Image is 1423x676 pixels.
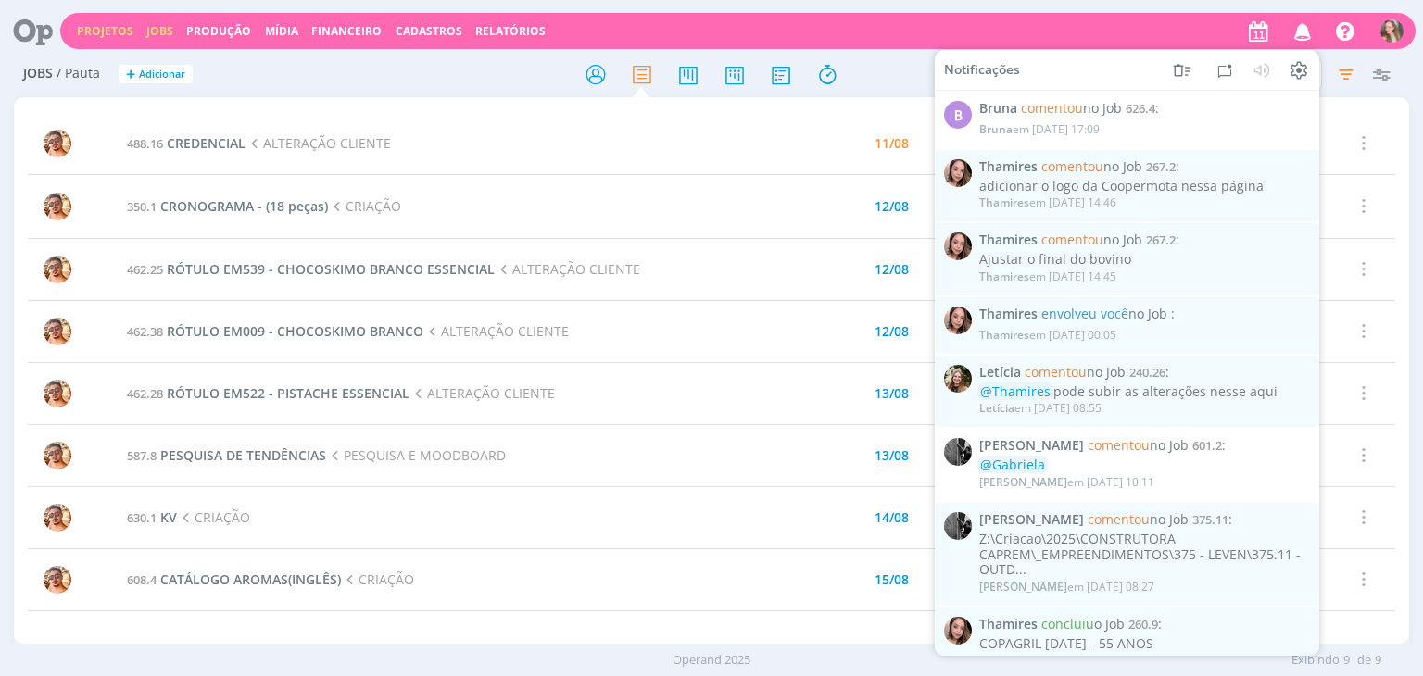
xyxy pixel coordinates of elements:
[1021,99,1122,117] span: no Job
[160,508,177,526] span: KV
[160,197,328,215] span: CRONOGRAMA - (18 peças)
[44,318,71,345] img: V
[127,384,409,402] a: 462.28RÓTULO EM522 - PISTACHE ESSENCIAL
[875,511,909,524] div: 14/08
[979,159,1309,175] span: :
[979,326,1029,342] span: Thamires
[1041,231,1142,248] span: no Job
[1126,100,1155,117] span: 626.4
[423,322,568,340] span: ALTERAÇÃO CLIENTE
[1041,231,1103,248] span: comentou
[875,325,909,338] div: 12/08
[495,260,639,278] span: ALTERAÇÃO CLIENTE
[1291,651,1340,670] span: Exibindo
[44,256,71,283] img: V
[1041,157,1103,175] span: comentou
[979,474,1067,490] span: [PERSON_NAME]
[979,365,1021,381] span: Letícia
[1379,15,1404,47] button: G
[979,383,1309,399] div: pode subir as alterações nesse aqui
[44,566,71,594] img: V
[979,617,1309,632] span: :
[167,384,409,402] span: RÓTULO EM522 - PISTACHE ESSENCIAL
[1041,615,1125,632] span: o Job
[979,579,1067,595] span: [PERSON_NAME]
[979,307,1038,322] span: Thamires
[1088,436,1189,454] span: no Job
[944,101,972,129] div: B
[1380,19,1404,43] img: G
[1343,651,1350,670] span: 9
[1192,437,1222,454] span: 601.2
[44,380,71,407] img: V
[944,438,972,466] img: P
[979,120,1013,136] span: Bruna
[979,476,1154,489] div: em [DATE] 10:11
[127,260,495,278] a: 462.25RÓTULO EM539 - CHOCOSKIMO BRANCO ESSENCIAL
[875,137,909,150] div: 11/08
[979,101,1309,117] span: :
[979,402,1102,415] div: em [DATE] 08:55
[979,232,1038,248] span: Thamires
[127,197,328,215] a: 350.1CRONOGRAMA - (18 peças)
[57,66,100,81] span: / Pauta
[160,446,326,464] span: PESQUISA DE TENDÊNCIAS
[1088,436,1150,454] span: comentou
[160,570,341,588] span: CATÁLOGO AROMAS(INGLÊS)
[311,23,382,39] a: Financeiro
[126,65,135,84] span: +
[246,134,390,152] span: ALTERAÇÃO CLIENTE
[1025,363,1126,381] span: no Job
[979,636,1309,652] div: COPAGRIL [DATE] - 55 ANOS
[979,252,1309,268] div: Ajustar o final do bovino
[979,328,1116,341] div: em [DATE] 00:05
[1357,651,1371,670] span: de
[409,384,554,402] span: ALTERAÇÃO CLIENTE
[979,196,1116,209] div: em [DATE] 14:46
[979,365,1309,381] span: :
[167,322,423,340] span: RÓTULO EM009 - CHOCOSKIMO BRANCO
[23,66,53,81] span: Jobs
[1021,99,1083,117] span: comentou
[475,23,546,39] a: Relatórios
[1375,651,1381,670] span: 9
[979,101,1017,117] span: Bruna
[979,438,1084,454] span: [PERSON_NAME]
[979,232,1309,248] span: :
[177,508,249,526] span: CRIAÇÃO
[875,263,909,276] div: 12/08
[259,24,304,39] button: Mídia
[979,532,1309,578] div: Z:\Criacao\2025\CONSTRUTORA CAPREM\_EMPREENDIMENTOS\375 - LEVEN\375.11 - OUTD...
[44,130,71,157] img: V
[71,24,139,39] button: Projetos
[127,261,163,278] span: 462.25
[979,438,1309,454] span: :
[980,456,1045,473] span: @Gabriela
[944,365,972,393] img: L
[944,62,1020,78] span: Notificações
[979,652,1029,668] span: Thamires
[979,194,1029,210] span: Thamires
[1192,511,1228,528] span: 375.11
[127,135,163,152] span: 488.16
[470,24,551,39] button: Relatórios
[127,508,177,526] a: 630.1KV
[1041,615,1094,632] span: concluiu
[119,65,193,84] button: +Adicionar
[139,69,185,81] span: Adicionar
[127,134,246,152] a: 488.16CREDENCIAL
[980,382,1051,399] span: @Thamires
[44,442,71,469] img: V
[306,24,387,39] button: Financeiro
[979,512,1084,528] span: [PERSON_NAME]
[1146,158,1176,175] span: 267.2
[875,573,909,586] div: 15/08
[44,193,71,220] img: V
[979,512,1309,528] span: :
[181,24,257,39] button: Produção
[186,23,251,39] a: Produção
[979,400,1014,416] span: Letícia
[979,270,1116,283] div: em [DATE] 14:45
[127,447,157,464] span: 587.8
[1041,157,1142,175] span: no Job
